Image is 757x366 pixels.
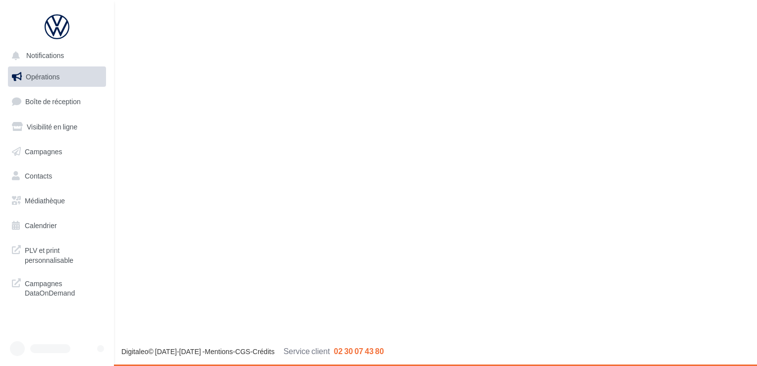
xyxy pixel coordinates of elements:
[205,347,233,356] a: Mentions
[121,347,148,356] a: Digitaleo
[26,72,59,81] span: Opérations
[334,346,384,356] span: 02 30 07 43 80
[6,91,108,112] a: Boîte de réception
[25,277,102,298] span: Campagnes DataOnDemand
[253,347,274,356] a: Crédits
[6,240,108,269] a: PLV et print personnalisable
[6,166,108,186] a: Contacts
[25,97,81,106] span: Boîte de réception
[26,52,64,60] span: Notifications
[25,221,57,230] span: Calendrier
[6,215,108,236] a: Calendrier
[25,172,52,180] span: Contacts
[235,347,250,356] a: CGS
[25,244,102,265] span: PLV et print personnalisable
[6,190,108,211] a: Médiathèque
[283,346,330,356] span: Service client
[27,122,77,131] span: Visibilité en ligne
[121,347,384,356] span: © [DATE]-[DATE] - - -
[25,196,65,205] span: Médiathèque
[6,117,108,137] a: Visibilité en ligne
[25,147,62,155] span: Campagnes
[6,66,108,87] a: Opérations
[6,141,108,162] a: Campagnes
[6,273,108,302] a: Campagnes DataOnDemand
